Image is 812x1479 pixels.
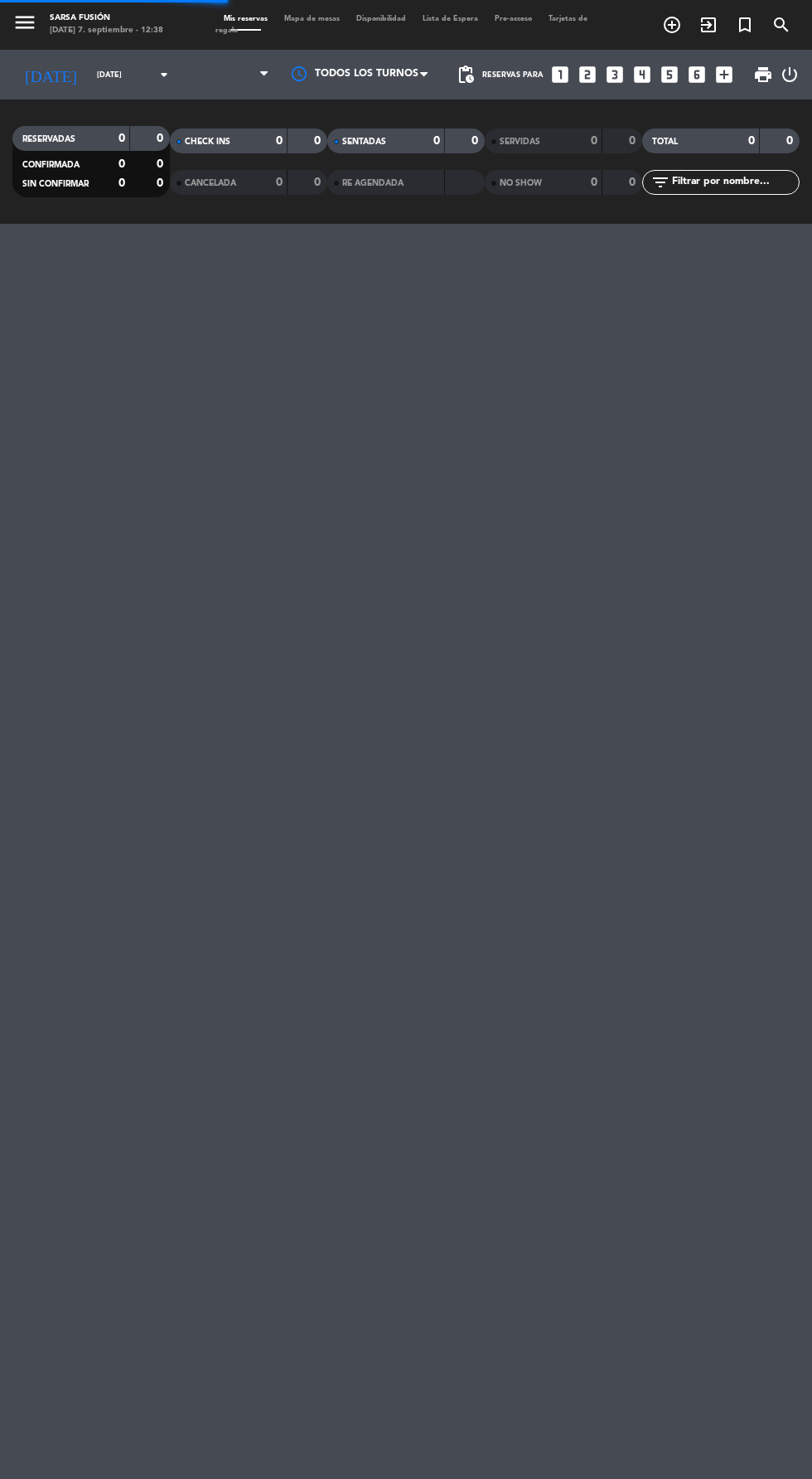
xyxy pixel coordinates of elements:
strong: 0 [629,135,639,147]
button: menu [12,10,37,39]
div: LOG OUT [780,50,800,99]
span: print [753,65,773,85]
span: Pre-acceso [486,15,540,22]
strong: 0 [314,177,324,188]
strong: 0 [433,135,440,147]
strong: 0 [591,135,597,147]
i: [DATE] [12,58,89,91]
span: Disponibilidad [348,15,414,22]
strong: 0 [471,135,481,147]
strong: 0 [157,158,167,170]
span: SERVIDAS [500,138,540,146]
strong: 0 [157,133,167,144]
strong: 0 [629,177,639,188]
span: SENTADAS [342,138,386,146]
i: add_circle_outline [662,15,682,35]
strong: 0 [591,177,597,188]
i: looks_one [549,64,571,85]
i: looks_6 [686,64,708,85]
i: search [771,15,791,35]
i: filter_list [650,172,670,192]
div: Sarsa Fusión [50,12,163,25]
input: Filtrar por nombre... [670,173,799,192]
span: CANCELADA [185,179,236,187]
span: CONFIRMADA [22,161,80,169]
span: NO SHOW [500,179,542,187]
strong: 0 [118,158,125,170]
i: power_settings_new [780,65,800,85]
i: looks_two [577,64,598,85]
strong: 0 [118,177,125,189]
span: Mapa de mesas [276,15,348,22]
strong: 0 [157,177,167,189]
i: turned_in_not [735,15,755,35]
strong: 0 [786,135,796,147]
span: RESERVADAS [22,135,75,143]
span: Mis reservas [215,15,276,22]
span: TOTAL [652,138,678,146]
div: [DATE] 7. septiembre - 12:38 [50,25,163,37]
strong: 0 [748,135,755,147]
span: pending_actions [456,65,476,85]
strong: 0 [276,135,283,147]
i: looks_3 [604,64,626,85]
i: looks_5 [659,64,680,85]
strong: 0 [118,133,125,144]
span: SIN CONFIRMAR [22,180,89,188]
i: looks_4 [631,64,653,85]
span: CHECK INS [185,138,230,146]
i: exit_to_app [698,15,718,35]
span: Reservas para [482,70,544,80]
span: Lista de Espera [414,15,486,22]
strong: 0 [314,135,324,147]
i: menu [12,10,37,35]
strong: 0 [276,177,283,188]
span: RE AGENDADA [342,179,404,187]
i: arrow_drop_down [154,65,174,85]
i: add_box [713,64,735,85]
